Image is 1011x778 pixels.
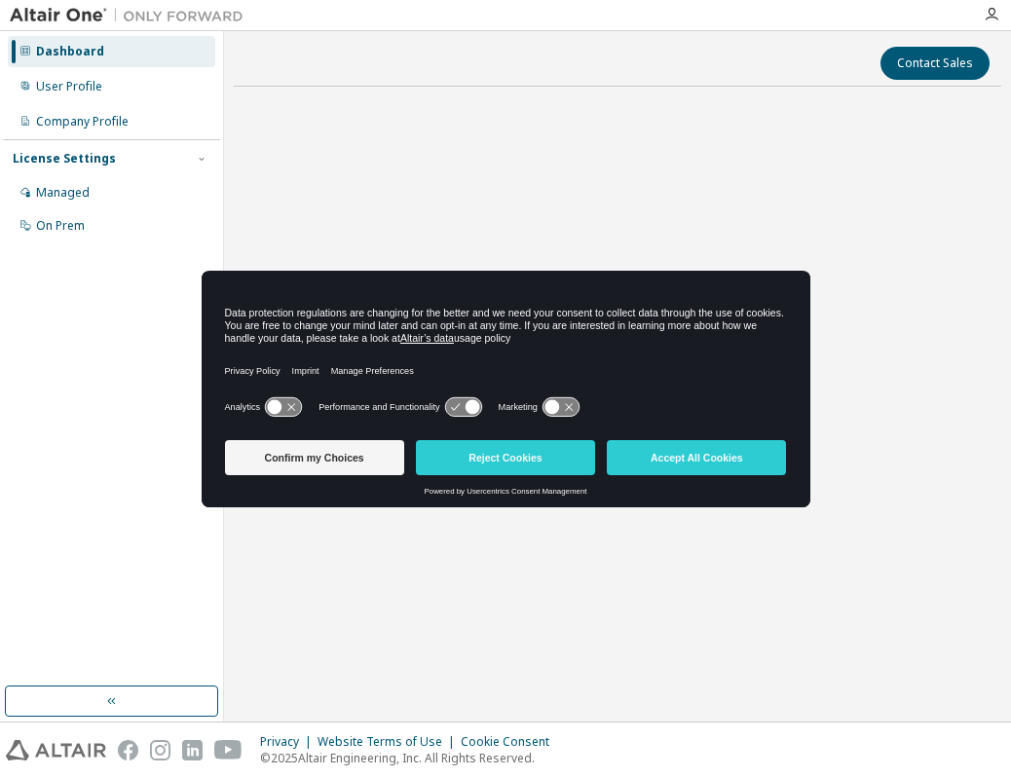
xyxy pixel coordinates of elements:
[36,114,129,130] div: Company Profile
[461,734,561,750] div: Cookie Consent
[10,6,253,25] img: Altair One
[36,185,90,201] div: Managed
[118,740,138,760] img: facebook.svg
[260,750,561,766] p: © 2025 Altair Engineering, Inc. All Rights Reserved.
[6,740,106,760] img: altair_logo.svg
[182,740,203,760] img: linkedin.svg
[36,79,102,94] div: User Profile
[318,734,461,750] div: Website Terms of Use
[150,740,170,760] img: instagram.svg
[36,44,104,59] div: Dashboard
[13,151,116,167] div: License Settings
[880,47,990,80] button: Contact Sales
[36,218,85,234] div: On Prem
[214,740,243,760] img: youtube.svg
[260,734,318,750] div: Privacy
